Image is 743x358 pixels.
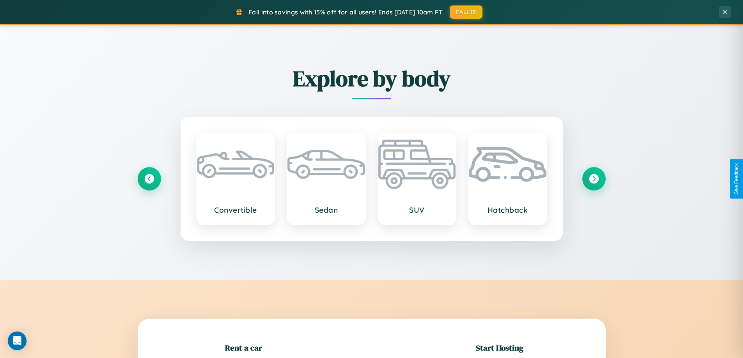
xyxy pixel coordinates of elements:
[138,63,606,93] h2: Explore by body
[295,205,357,215] h3: Sedan
[8,332,27,350] div: Open Intercom Messenger
[477,205,539,215] h3: Hatchback
[734,163,739,195] div: Give Feedback
[248,8,444,16] span: Fall into savings with 15% off for all users! Ends [DATE] 10am PT.
[225,342,262,353] h2: Rent a car
[386,205,448,215] h3: SUV
[205,205,267,215] h3: Convertible
[450,5,482,19] button: FALL15
[476,342,523,353] h2: Start Hosting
